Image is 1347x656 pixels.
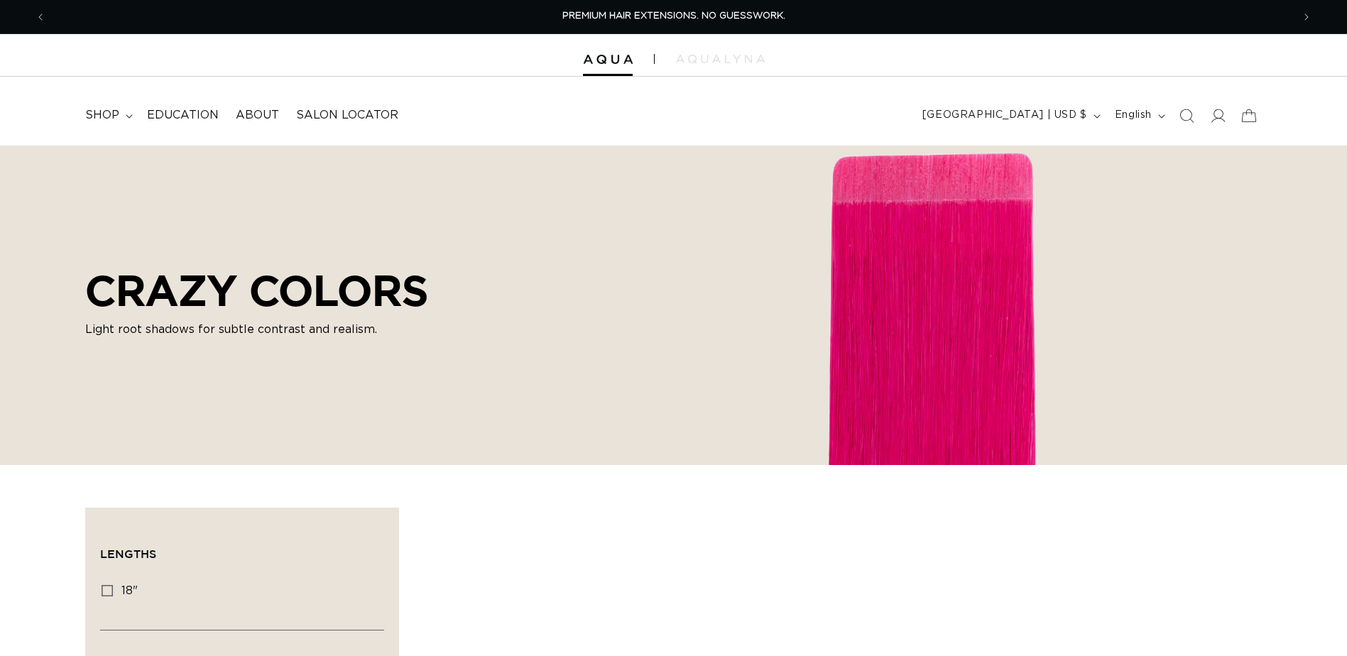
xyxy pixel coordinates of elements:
[1106,102,1171,129] button: English
[138,99,227,131] a: Education
[25,4,56,31] button: Previous announcement
[227,99,288,131] a: About
[236,108,279,123] span: About
[85,321,428,338] p: Light root shadows for subtle contrast and realism.
[85,266,428,315] h2: CRAZY COLORS
[1291,4,1322,31] button: Next announcement
[1171,100,1202,131] summary: Search
[147,108,219,123] span: Education
[100,547,156,560] span: Lengths
[85,108,119,123] span: shop
[583,55,633,65] img: Aqua Hair Extensions
[922,108,1087,123] span: [GEOGRAPHIC_DATA] | USD $
[121,585,138,596] span: 18"
[288,99,407,131] a: Salon Locator
[676,55,765,63] img: aqualyna.com
[914,102,1106,129] button: [GEOGRAPHIC_DATA] | USD $
[1115,108,1152,123] span: English
[100,523,384,574] summary: Lengths (0 selected)
[562,11,785,21] span: PREMIUM HAIR EXTENSIONS. NO GUESSWORK.
[77,99,138,131] summary: shop
[296,108,398,123] span: Salon Locator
